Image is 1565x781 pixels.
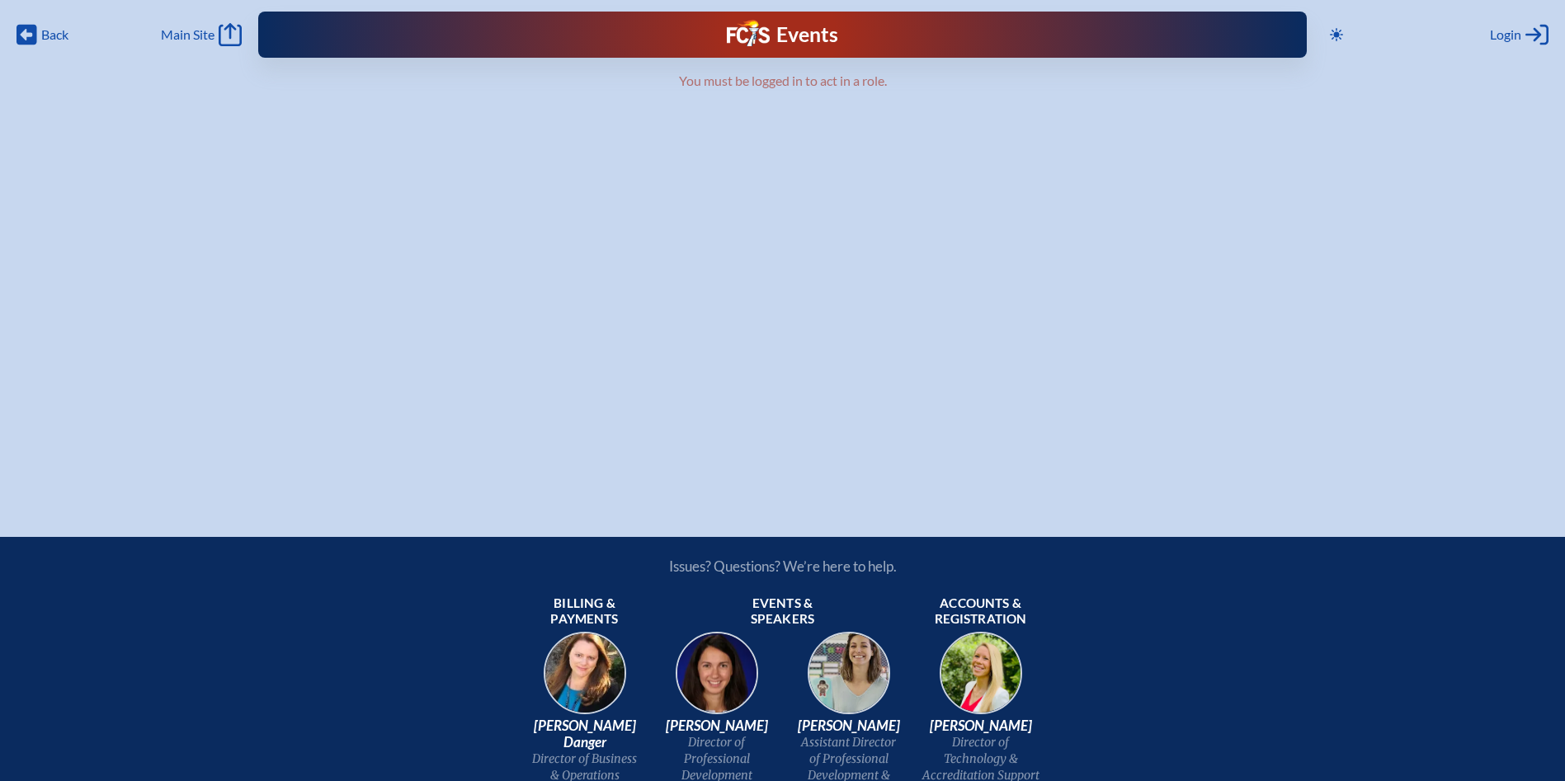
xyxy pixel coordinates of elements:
img: 94e3d245-ca72-49ea-9844-ae84f6d33c0f [664,627,770,732]
span: [PERSON_NAME] [658,717,776,734]
a: Main Site [161,23,242,46]
h1: Events [776,25,838,45]
span: Main Site [161,26,214,43]
img: Florida Council of Independent Schools [727,20,770,46]
img: 9c64f3fb-7776-47f4-83d7-46a341952595 [532,627,638,732]
a: FCIS LogoEvents [727,20,838,49]
span: Back [41,26,68,43]
p: You must be logged in to act in a role. [347,73,1219,89]
span: Accounts & registration [922,595,1040,628]
img: 545ba9c4-c691-43d5-86fb-b0a622cbeb82 [796,627,902,732]
span: Events & speakers [724,595,842,628]
span: [PERSON_NAME] [922,717,1040,734]
span: [PERSON_NAME] Danger [526,717,644,750]
span: [PERSON_NAME] [790,717,908,734]
span: Billing & payments [526,595,644,628]
div: FCIS Events — Future ready [547,20,1018,49]
img: b1ee34a6-5a78-4519-85b2-7190c4823173 [928,627,1034,732]
span: Login [1490,26,1521,43]
p: Issues? Questions? We’re here to help. [493,558,1073,575]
